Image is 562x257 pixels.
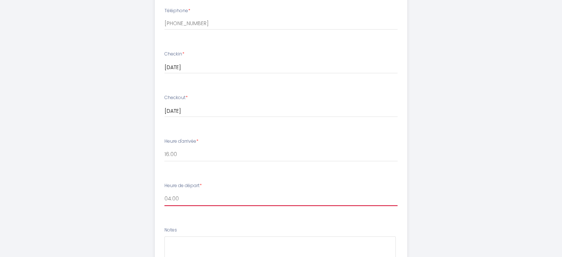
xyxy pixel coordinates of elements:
[164,182,202,189] label: Heure de départ
[164,51,184,58] label: Checkin
[164,7,190,14] label: Téléphone
[164,138,198,145] label: Heure d'arrivée
[164,94,188,101] label: Checkout
[164,227,177,234] label: Notes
